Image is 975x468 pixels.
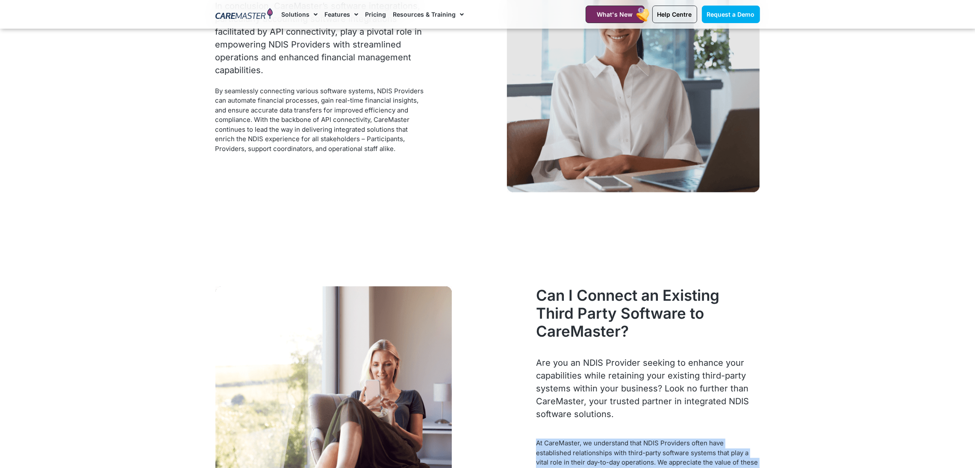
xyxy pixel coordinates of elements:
div: Are you an NDIS Provider seeking to enhance your capabilities while retaining your existing third... [536,356,760,421]
div: By seamlessly connecting various software systems, NDIS Providers can automate financial processe... [215,86,424,154]
span: Help Centre [657,11,692,18]
h2: Can I Connect an Existing Third Party Software to CareMaster? [536,286,760,340]
a: What's New [586,6,645,23]
a: Help Centre [652,6,697,23]
span: Request a Demo [707,11,755,18]
a: Request a Demo [702,6,760,23]
img: CareMaster Logo [215,8,273,21]
span: What's New [597,11,633,18]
